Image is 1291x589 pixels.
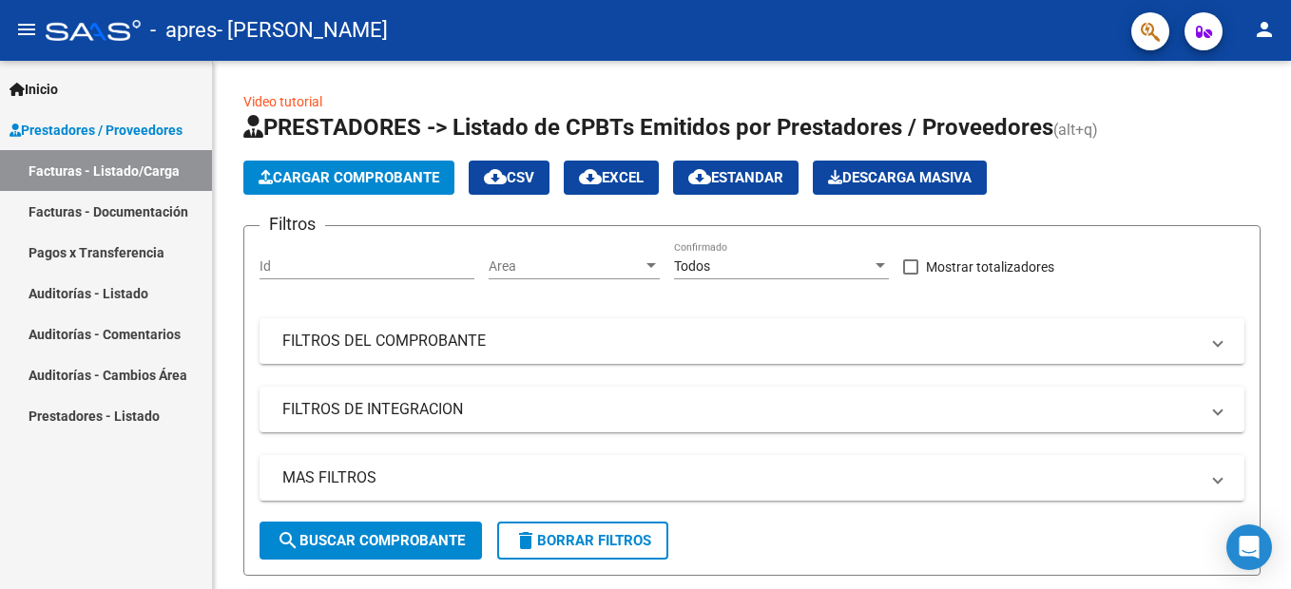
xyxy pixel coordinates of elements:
[688,165,711,188] mat-icon: cloud_download
[260,522,482,560] button: Buscar Comprobante
[564,161,659,195] button: EXCEL
[10,120,183,141] span: Prestadores / Proveedores
[688,169,783,186] span: Estandar
[469,161,549,195] button: CSV
[243,161,454,195] button: Cargar Comprobante
[260,387,1244,432] mat-expansion-panel-header: FILTROS DE INTEGRACION
[813,161,987,195] button: Descarga Masiva
[260,318,1244,364] mat-expansion-panel-header: FILTROS DEL COMPROBANTE
[243,94,322,109] a: Video tutorial
[243,114,1053,141] span: PRESTADORES -> Listado de CPBTs Emitidos por Prestadores / Proveedores
[10,79,58,100] span: Inicio
[277,529,299,552] mat-icon: search
[260,211,325,237] h3: Filtros
[579,169,644,186] span: EXCEL
[514,532,651,549] span: Borrar Filtros
[282,331,1199,351] mat-panel-title: FILTROS DEL COMPROBANTE
[828,169,972,186] span: Descarga Masiva
[260,455,1244,501] mat-expansion-panel-header: MAS FILTROS
[489,258,643,275] span: Area
[282,467,1199,488] mat-panel-title: MAS FILTROS
[514,529,537,552] mat-icon: delete
[15,18,38,41] mat-icon: menu
[484,165,507,188] mat-icon: cloud_download
[926,256,1054,278] span: Mostrar totalizadores
[259,169,439,186] span: Cargar Comprobante
[497,522,668,560] button: Borrar Filtros
[579,165,602,188] mat-icon: cloud_download
[674,258,710,274] span: Todos
[1053,121,1098,139] span: (alt+q)
[277,532,465,549] span: Buscar Comprobante
[282,399,1199,420] mat-panel-title: FILTROS DE INTEGRACION
[1226,524,1272,570] div: Open Intercom Messenger
[813,161,987,195] app-download-masive: Descarga masiva de comprobantes (adjuntos)
[484,169,534,186] span: CSV
[217,9,388,51] span: - [PERSON_NAME]
[1253,18,1276,41] mat-icon: person
[150,9,217,51] span: - apres
[673,161,799,195] button: Estandar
